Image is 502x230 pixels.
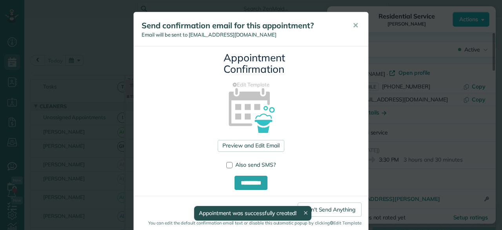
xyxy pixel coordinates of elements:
small: You can edit the default confirmation email text or disable this automatic popup by clicking Edit... [140,220,362,226]
h5: Send confirmation email for this appointment? [142,20,342,31]
span: ✕ [353,21,358,30]
img: appointment_confirmation_icon-141e34405f88b12ade42628e8c248340957700ab75a12ae832a8710e9b578dc5.png [216,74,286,145]
div: Appointment was successfully created! [194,206,312,221]
a: Edit Template [140,81,362,88]
span: Also send SMS? [235,161,276,168]
a: Don't Send Anything [298,202,362,217]
a: Preview and Edit Email [218,140,284,152]
span: Email will be sent to [EMAIL_ADDRESS][DOMAIN_NAME] [142,31,276,38]
h3: Appointment Confirmation [224,52,278,75]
